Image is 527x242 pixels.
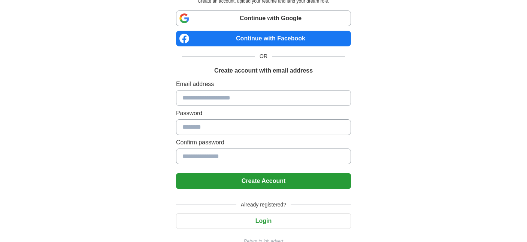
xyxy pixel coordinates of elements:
[176,31,351,46] a: Continue with Facebook
[176,80,351,89] label: Email address
[176,218,351,224] a: Login
[176,10,351,26] a: Continue with Google
[176,173,351,189] button: Create Account
[214,66,313,75] h1: Create account with email address
[176,213,351,229] button: Login
[176,109,351,118] label: Password
[176,138,351,147] label: Confirm password
[236,201,291,209] span: Already registered?
[255,52,272,60] span: OR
